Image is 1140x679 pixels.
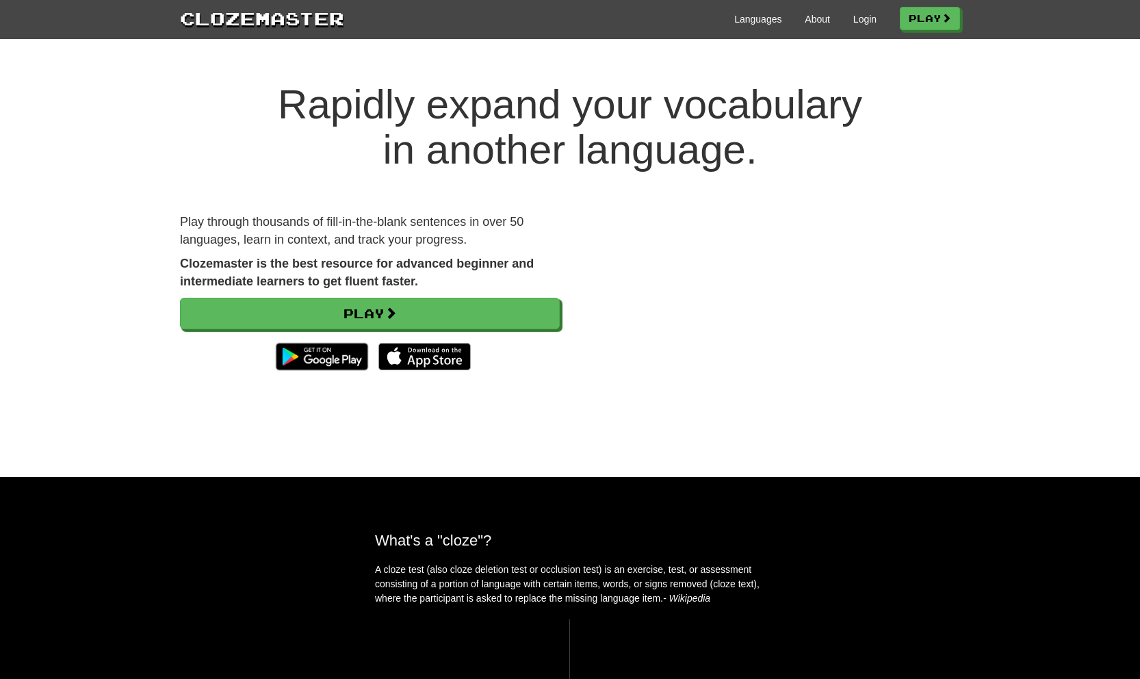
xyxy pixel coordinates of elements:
[378,343,471,370] img: Download_on_the_App_Store_Badge_US-UK_135x40-25178aeef6eb6b83b96f5f2d004eda3bffbb37122de64afbaef7...
[180,257,534,288] strong: Clozemaster is the best resource for advanced beginner and intermediate learners to get fluent fa...
[375,563,765,606] p: A cloze test (also cloze deletion test or occlusion test) is an exercise, test, or assessment con...
[269,336,375,377] img: Get it on Google Play
[180,214,560,248] p: Play through thousands of fill-in-the-blank sentences in over 50 languages, learn in context, and...
[180,298,560,329] a: Play
[900,7,960,30] a: Play
[734,12,781,26] a: Languages
[853,12,877,26] a: Login
[180,5,344,31] a: Clozemaster
[663,593,710,604] em: - Wikipedia
[805,12,830,26] a: About
[375,532,765,549] h2: What's a "cloze"?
